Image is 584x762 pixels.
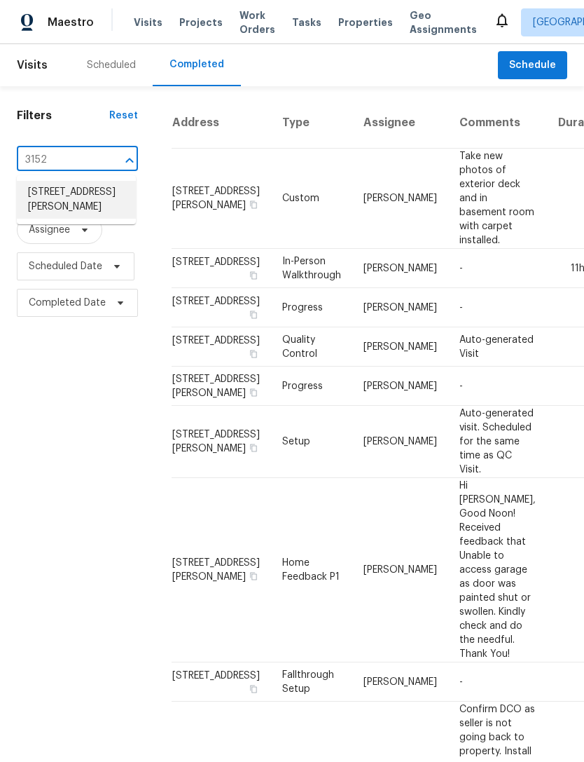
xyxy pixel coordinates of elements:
[247,442,260,454] button: Copy Address
[17,181,136,219] li: [STREET_ADDRESS][PERSON_NAME]
[271,249,352,288] td: In-Person Walkthrough
[271,662,352,702] td: Fallthrough Setup
[271,478,352,662] td: Home Feedback P1
[247,198,260,211] button: Copy Address
[172,327,271,367] td: [STREET_ADDRESS]
[109,109,138,123] div: Reset
[448,149,547,249] td: Take new photos of exterior deck and in basement room with carpet installed.
[120,151,139,170] button: Close
[29,223,70,237] span: Assignee
[172,478,271,662] td: [STREET_ADDRESS][PERSON_NAME]
[247,570,260,583] button: Copy Address
[498,51,567,80] button: Schedule
[352,662,448,702] td: [PERSON_NAME]
[271,97,352,149] th: Type
[48,15,94,29] span: Maestro
[134,15,162,29] span: Visits
[271,367,352,406] td: Progress
[292,18,321,27] span: Tasks
[239,8,275,36] span: Work Orders
[172,406,271,478] td: [STREET_ADDRESS][PERSON_NAME]
[352,288,448,327] td: [PERSON_NAME]
[17,109,109,123] h1: Filters
[179,15,223,29] span: Projects
[410,8,477,36] span: Geo Assignments
[172,367,271,406] td: [STREET_ADDRESS][PERSON_NAME]
[271,149,352,249] td: Custom
[352,249,448,288] td: [PERSON_NAME]
[448,327,547,367] td: Auto-generated Visit
[87,58,136,72] div: Scheduled
[247,348,260,360] button: Copy Address
[169,57,224,72] div: Completed
[352,97,448,149] th: Assignee
[17,50,48,81] span: Visits
[271,327,352,367] td: Quality Control
[247,683,260,695] button: Copy Address
[247,386,260,399] button: Copy Address
[271,406,352,478] td: Setup
[448,406,547,478] td: Auto-generated visit. Scheduled for the same time as QC Visit.
[172,662,271,702] td: [STREET_ADDRESS]
[29,259,102,273] span: Scheduled Date
[17,149,99,171] input: Search for an address...
[448,97,547,149] th: Comments
[172,149,271,249] td: [STREET_ADDRESS][PERSON_NAME]
[172,249,271,288] td: [STREET_ADDRESS]
[448,249,547,288] td: -
[509,57,556,74] span: Schedule
[352,327,448,367] td: [PERSON_NAME]
[172,288,271,327] td: [STREET_ADDRESS]
[172,97,271,149] th: Address
[352,478,448,662] td: [PERSON_NAME]
[352,149,448,249] td: [PERSON_NAME]
[247,269,260,282] button: Copy Address
[338,15,393,29] span: Properties
[448,288,547,327] td: -
[29,296,106,310] span: Completed Date
[448,662,547,702] td: -
[247,308,260,321] button: Copy Address
[352,406,448,478] td: [PERSON_NAME]
[352,367,448,406] td: [PERSON_NAME]
[448,367,547,406] td: -
[271,288,352,327] td: Progress
[448,478,547,662] td: Hi [PERSON_NAME], Good Noon! Received feedback that Unable to access garage as door was painted s...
